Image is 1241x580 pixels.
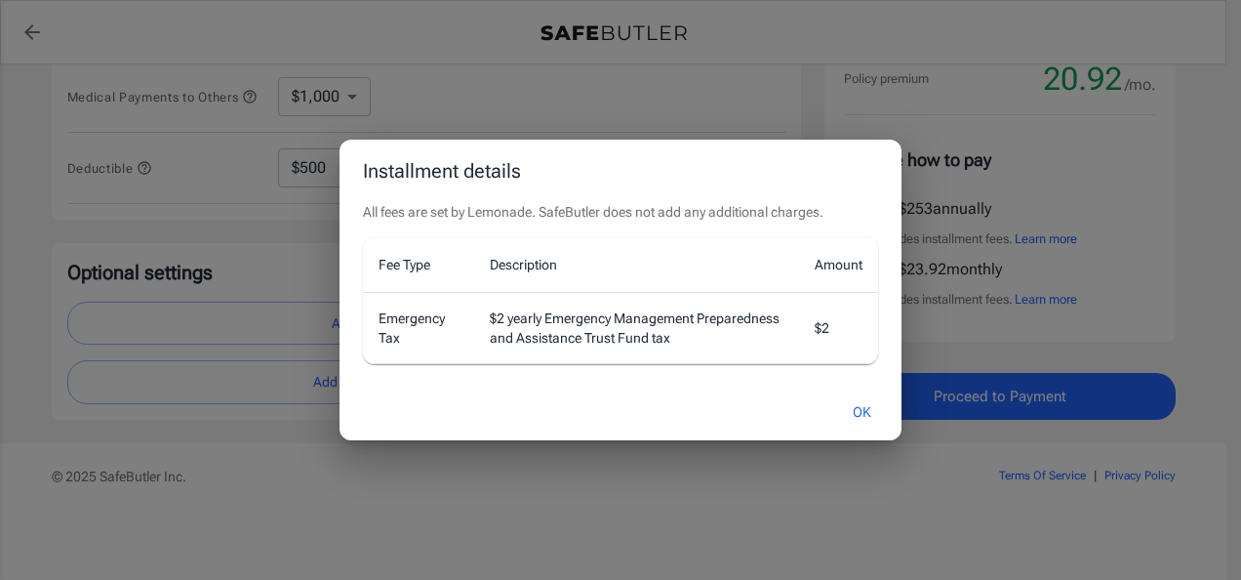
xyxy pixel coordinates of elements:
td: $2 yearly Emergency Management Preparedness and Assistance Trust Fund tax [474,292,799,363]
th: Fee Type [363,237,474,293]
button: OK [830,392,894,434]
th: Description [474,237,799,293]
td: $2 [799,292,878,363]
th: Amount [799,237,878,293]
p: All fees are set by Lemonade. SafeButler does not add any additional charges. [363,202,878,222]
td: Emergency Tax [363,292,474,363]
h2: Installment details [340,140,901,202]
